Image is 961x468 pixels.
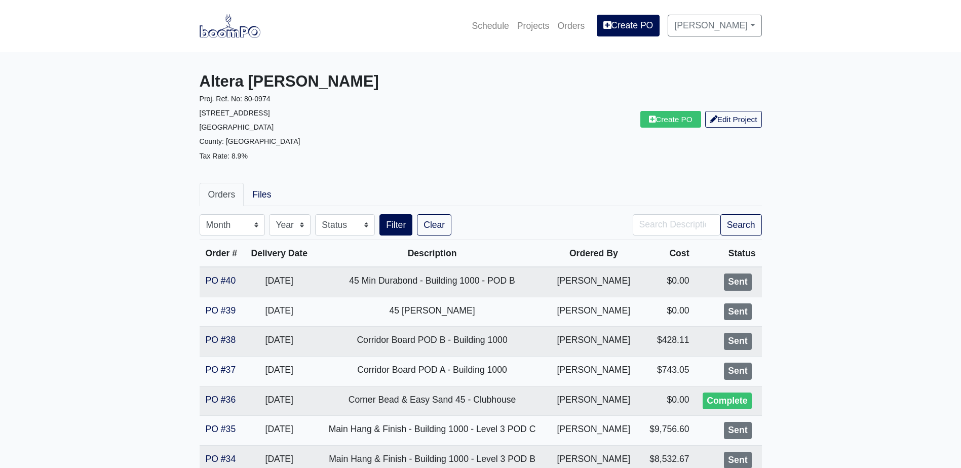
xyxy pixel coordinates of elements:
[200,137,300,145] small: County: [GEOGRAPHIC_DATA]
[637,240,696,267] th: Cost
[200,95,271,103] small: Proj. Ref. No: 80-0974
[724,274,751,291] div: Sent
[206,305,236,316] a: PO #39
[637,416,696,446] td: $9,756.60
[244,267,314,297] td: [DATE]
[705,111,762,128] a: Edit Project
[550,297,637,327] td: [PERSON_NAME]
[550,327,637,357] td: [PERSON_NAME]
[314,416,550,446] td: Main Hang & Finish - Building 1000 - Level 3 POD C
[200,123,274,131] small: [GEOGRAPHIC_DATA]
[696,240,762,267] th: Status
[200,109,270,117] small: [STREET_ADDRESS]
[200,72,473,91] h3: Altera [PERSON_NAME]
[244,183,280,206] a: Files
[200,240,244,267] th: Order #
[244,327,314,357] td: [DATE]
[314,327,550,357] td: Corridor Board POD B - Building 1000
[314,297,550,327] td: 45 [PERSON_NAME]
[640,111,701,128] a: Create PO
[206,365,236,375] a: PO #37
[244,240,314,267] th: Delivery Date
[314,386,550,416] td: Corner Bead & Easy Sand 45 - Clubhouse
[314,356,550,386] td: Corridor Board POD A - Building 1000
[379,214,412,236] button: Filter
[550,386,637,416] td: [PERSON_NAME]
[633,214,720,236] input: Search
[244,297,314,327] td: [DATE]
[703,393,751,410] div: Complete
[668,15,761,36] a: [PERSON_NAME]
[637,327,696,357] td: $428.11
[720,214,762,236] button: Search
[637,386,696,416] td: $0.00
[244,356,314,386] td: [DATE]
[724,422,751,439] div: Sent
[550,416,637,446] td: [PERSON_NAME]
[200,183,244,206] a: Orders
[206,395,236,405] a: PO #36
[200,152,248,160] small: Tax Rate: 8.9%
[637,267,696,297] td: $0.00
[637,297,696,327] td: $0.00
[724,363,751,380] div: Sent
[553,15,589,37] a: Orders
[417,214,451,236] a: Clear
[206,335,236,345] a: PO #38
[244,386,314,416] td: [DATE]
[550,356,637,386] td: [PERSON_NAME]
[314,267,550,297] td: 45 Min Durabond - Building 1000 - POD B
[206,276,236,286] a: PO #40
[513,15,554,37] a: Projects
[468,15,513,37] a: Schedule
[724,333,751,350] div: Sent
[637,356,696,386] td: $743.05
[550,267,637,297] td: [PERSON_NAME]
[244,416,314,446] td: [DATE]
[597,15,660,36] a: Create PO
[206,454,236,464] a: PO #34
[550,240,637,267] th: Ordered By
[206,424,236,434] a: PO #35
[200,14,260,37] img: boomPO
[724,303,751,321] div: Sent
[314,240,550,267] th: Description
